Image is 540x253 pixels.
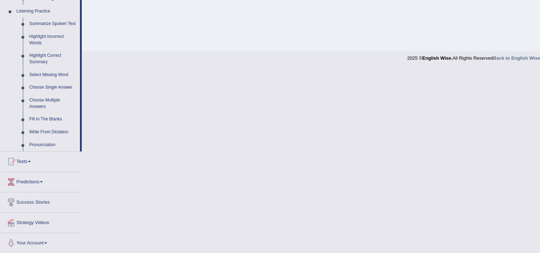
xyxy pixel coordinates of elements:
[407,51,540,61] div: 2025 © All Rights Reserved
[26,94,80,113] a: Choose Multiple Answers
[26,49,80,68] a: Highlight Correct Summary
[0,213,82,230] a: Strategy Videos
[0,172,82,190] a: Predictions
[26,113,80,126] a: Fill In The Blanks
[0,152,82,169] a: Tests
[26,18,80,30] a: Summarize Spoken Text
[26,126,80,139] a: Write From Dictation
[26,81,80,94] a: Choose Single Answer
[26,139,80,152] a: Pronunciation
[13,5,80,18] a: Listening Practice
[0,233,82,251] a: Your Account
[493,55,540,61] a: Back to English Wise
[26,69,80,81] a: Select Missing Word
[26,30,80,49] a: Highlight Incorrect Words
[0,192,82,210] a: Success Stories
[422,55,452,61] strong: English Wise.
